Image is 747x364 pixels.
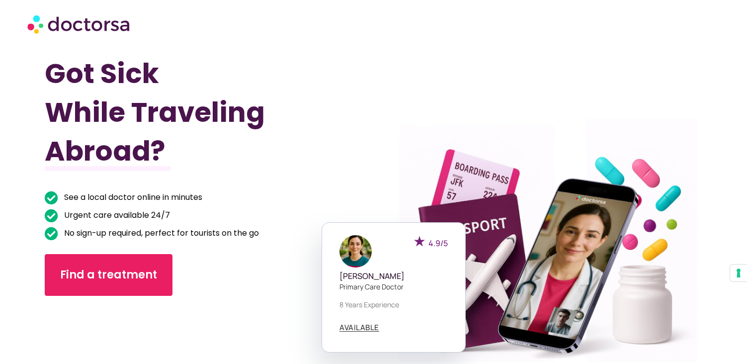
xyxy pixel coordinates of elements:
[62,190,202,204] span: See a local doctor online in minutes
[339,324,379,331] span: AVAILABLE
[60,267,157,283] span: Find a treatment
[428,238,448,249] span: 4.9/5
[45,54,324,171] h1: Got Sick While Traveling Abroad?
[339,324,379,332] a: AVAILABLE
[339,272,448,281] h5: [PERSON_NAME]
[62,208,170,222] span: Urgent care available 24/7
[62,226,259,240] span: No sign-up required, perfect for tourists on the go
[45,254,172,296] a: Find a treatment
[339,281,448,292] p: Primary care doctor
[339,299,448,310] p: 8 years experience
[730,265,747,281] button: Your consent preferences for tracking technologies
